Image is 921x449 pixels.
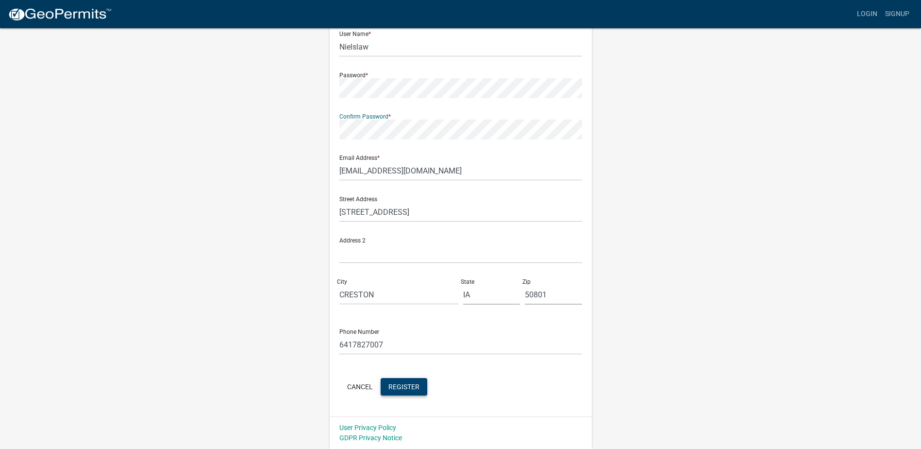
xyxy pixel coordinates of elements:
[339,434,402,442] a: GDPR Privacy Notice
[339,378,381,396] button: Cancel
[853,5,881,23] a: Login
[881,5,913,23] a: Signup
[388,382,419,390] span: Register
[339,424,396,432] a: User Privacy Policy
[381,378,427,396] button: Register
